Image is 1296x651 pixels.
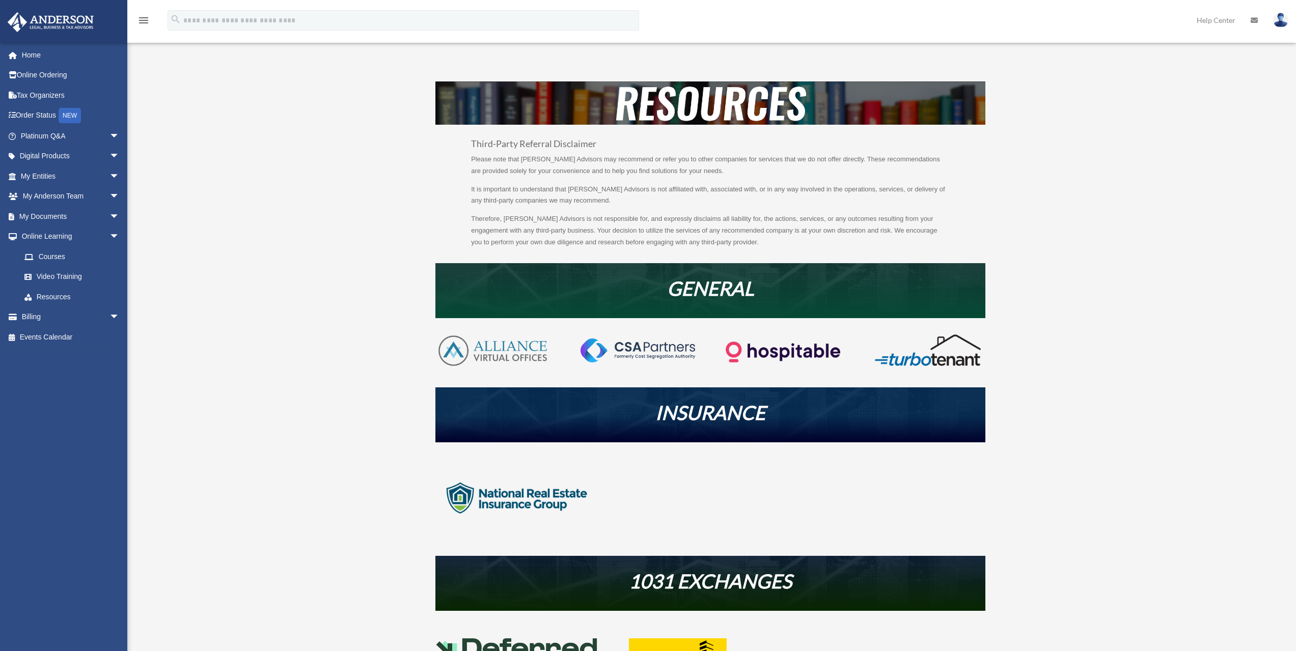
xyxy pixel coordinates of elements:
[109,166,130,187] span: arrow_drop_down
[5,12,97,32] img: Anderson Advisors Platinum Portal
[655,401,765,424] em: INSURANCE
[14,267,135,287] a: Video Training
[471,154,950,184] p: Please note that [PERSON_NAME] Advisors may recommend or refer you to other companies for service...
[7,105,135,126] a: Order StatusNEW
[109,126,130,147] span: arrow_drop_down
[435,458,598,539] img: logo-nreig
[14,287,130,307] a: Resources
[726,333,840,371] img: Logo-transparent-dark
[870,333,985,367] img: turbotenant
[7,146,135,166] a: Digital Productsarrow_drop_down
[7,227,135,247] a: Online Learningarrow_drop_down
[7,65,135,86] a: Online Ordering
[109,206,130,227] span: arrow_drop_down
[7,327,135,347] a: Events Calendar
[137,18,150,26] a: menu
[7,126,135,146] a: Platinum Q&Aarrow_drop_down
[7,206,135,227] a: My Documentsarrow_drop_down
[109,186,130,207] span: arrow_drop_down
[109,146,130,167] span: arrow_drop_down
[7,85,135,105] a: Tax Organizers
[435,333,550,368] img: AVO-logo-1-color
[170,14,181,25] i: search
[581,338,695,362] img: CSA-partners-Formerly-Cost-Segregation-Authority
[109,227,130,247] span: arrow_drop_down
[7,45,135,65] a: Home
[59,108,81,123] div: NEW
[7,307,135,327] a: Billingarrow_drop_down
[7,166,135,186] a: My Entitiesarrow_drop_down
[14,246,135,267] a: Courses
[629,569,792,592] em: 1031 EXCHANGES
[471,184,950,214] p: It is important to understand that [PERSON_NAME] Advisors is not affiliated with, associated with...
[471,139,950,154] h3: Third-Party Referral Disclaimer
[471,213,950,248] p: Therefore, [PERSON_NAME] Advisors is not responsible for, and expressly disclaims all liability f...
[109,307,130,328] span: arrow_drop_down
[435,81,985,124] img: resources-header
[7,186,135,207] a: My Anderson Teamarrow_drop_down
[1273,13,1288,27] img: User Pic
[667,276,754,300] em: GENERAL
[137,14,150,26] i: menu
